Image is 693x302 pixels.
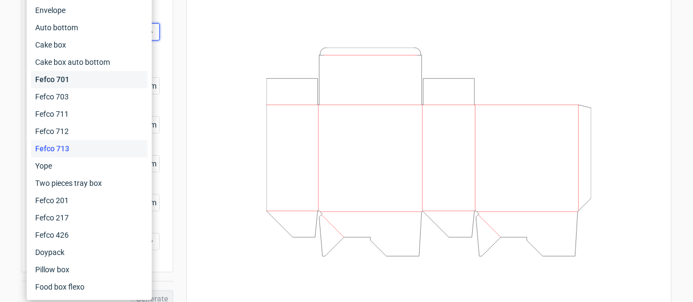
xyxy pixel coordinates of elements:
[31,261,147,278] div: Pillow box
[31,88,147,105] div: Fefco 703
[31,209,147,226] div: Fefco 217
[31,226,147,244] div: Fefco 426
[31,192,147,209] div: Fefco 201
[31,19,147,36] div: Auto bottom
[31,140,147,157] div: Fefco 713
[31,157,147,175] div: Yope
[31,123,147,140] div: Fefco 712
[31,53,147,71] div: Cake box auto bottom
[31,175,147,192] div: Two pieces tray box
[31,105,147,123] div: Fefco 711
[31,71,147,88] div: Fefco 701
[31,2,147,19] div: Envelope
[31,36,147,53] div: Cake box
[31,278,147,296] div: Food box flexo
[31,244,147,261] div: Doypack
